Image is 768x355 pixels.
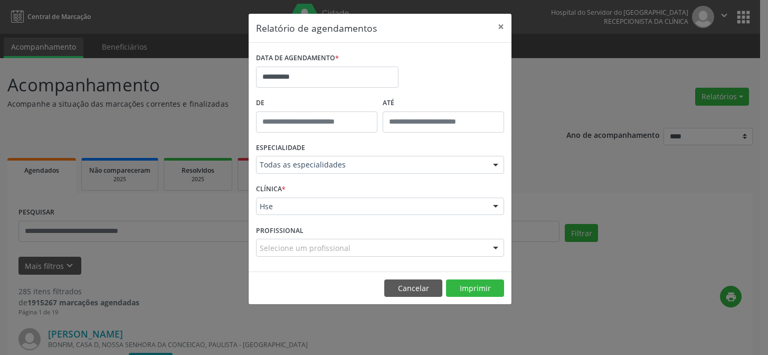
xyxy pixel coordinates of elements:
button: Imprimir [446,279,504,297]
button: Close [490,14,511,40]
label: DATA DE AGENDAMENTO [256,50,339,67]
label: CLÍNICA [256,181,286,198]
span: Hse [260,201,482,212]
label: ESPECIALIDADE [256,140,305,156]
button: Cancelar [384,279,442,297]
h5: Relatório de agendamentos [256,21,377,35]
label: ATÉ [383,95,504,111]
label: PROFISSIONAL [256,222,304,239]
span: Selecione um profissional [260,242,350,254]
span: Todas as especialidades [260,160,482,170]
label: De [256,95,377,111]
